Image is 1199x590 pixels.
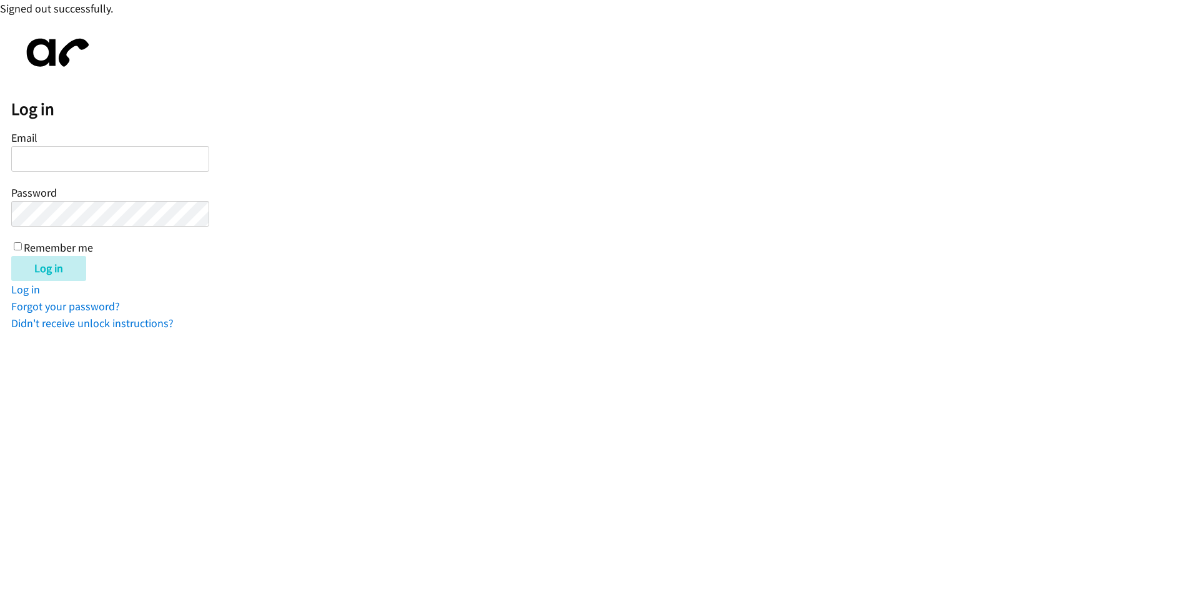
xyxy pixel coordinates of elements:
label: Remember me [24,240,93,255]
a: Log in [11,282,40,297]
h2: Log in [11,99,1199,120]
input: Log in [11,256,86,281]
img: aphone-8a226864a2ddd6a5e75d1ebefc011f4aa8f32683c2d82f3fb0802fe031f96514.svg [11,28,99,77]
a: Didn't receive unlock instructions? [11,316,174,330]
a: Forgot your password? [11,299,120,313]
label: Email [11,130,37,145]
label: Password [11,185,57,200]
